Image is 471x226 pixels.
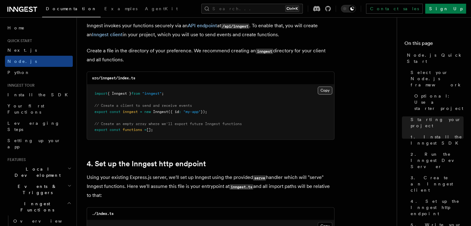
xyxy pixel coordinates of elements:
span: const [110,128,120,132]
a: Setting up your app [5,135,73,152]
span: 4. Set up the Inngest http endpoint [411,198,464,217]
span: Inngest tour [5,83,35,88]
span: inngest [123,110,138,114]
button: Search...Ctrl+K [201,4,303,14]
span: Local Development [5,166,68,178]
p: Using your existing Express.js server, we'll set up Inngest using the provided handler which will... [87,173,334,200]
span: Node.js [7,59,37,64]
a: Your first Functions [5,100,73,118]
span: Your first Functions [7,103,44,115]
span: Setting up your app [7,138,61,149]
span: // Create an empty array where we'll export future Inngest functions [94,122,242,126]
span: "inngest" [142,91,162,96]
span: Features [5,157,26,162]
button: Toggle dark mode [341,5,356,12]
a: Starting your project [408,114,464,131]
a: 3. Create an Inngest client [408,172,464,196]
span: from [131,91,140,96]
a: 4. Set up the Inngest http endpoint [87,159,206,168]
p: Create a file in the directory of your preference. We recommend creating an directory for your cl... [87,46,334,64]
span: { Inngest } [107,91,131,96]
span: = [140,110,142,114]
span: = [144,128,146,132]
a: Optional: Use a starter project [412,90,464,114]
a: Documentation [42,2,101,17]
a: Node.js Quick Start [404,50,464,67]
span: Node.js Quick Start [407,52,464,64]
code: serve [253,175,266,180]
a: Examples [101,2,141,17]
code: src/inngest/index.ts [92,76,135,80]
span: import [94,91,107,96]
span: Python [7,70,30,75]
a: Next.js [5,45,73,56]
a: 4. Set up the Inngest http endpoint [408,196,464,219]
a: API endpoint [188,23,217,28]
span: "my-app" [183,110,201,114]
span: // Create a client to send and receive events [94,103,192,108]
a: Node.js [5,56,73,67]
span: Examples [104,6,137,11]
button: Events & Triggers [5,181,73,198]
span: Documentation [46,6,97,11]
span: []; [146,128,153,132]
code: inngest.ts [229,184,253,189]
span: Quick start [5,38,32,43]
a: Leveraging Steps [5,118,73,135]
span: 2. Run the Inngest Dev Server [411,151,464,170]
code: inngest [256,49,273,54]
span: 1. Install the Inngest SDK [411,134,464,146]
span: Starting your project [411,116,464,129]
span: AgentKit [145,6,178,11]
span: Leveraging Steps [7,121,60,132]
span: new [144,110,151,114]
span: Inngest Functions [5,201,67,213]
span: ({ id [168,110,179,114]
span: Home [7,25,25,31]
button: Local Development [5,163,73,181]
code: /api/inngest [221,24,249,29]
code: ./index.ts [92,211,114,216]
span: ; [162,91,164,96]
a: Select your Node.js framework [408,67,464,90]
a: 2. Run the Inngest Dev Server [408,149,464,172]
a: Python [5,67,73,78]
button: Copy [318,86,332,94]
span: Install the SDK [7,92,72,97]
span: const [110,110,120,114]
span: export [94,110,107,114]
span: : [179,110,181,114]
a: Install the SDK [5,89,73,100]
span: functions [123,128,142,132]
h4: On this page [404,40,464,50]
span: export [94,128,107,132]
span: 3. Create an Inngest client [411,175,464,193]
a: Inngest client [92,32,123,37]
span: Optional: Use a starter project [414,93,464,111]
button: Inngest Functions [5,198,73,215]
a: 1. Install the Inngest SDK [408,131,464,149]
a: Contact sales [366,4,423,14]
a: Sign Up [425,4,466,14]
a: AgentKit [141,2,181,17]
kbd: Ctrl+K [285,6,299,12]
span: Inngest [153,110,168,114]
span: Next.js [7,48,37,53]
span: }); [201,110,207,114]
span: Overview [13,219,77,224]
p: Inngest invokes your functions securely via an at . To enable that, you will create an in your pr... [87,21,334,39]
span: Events & Triggers [5,183,68,196]
span: Select your Node.js framework [411,69,464,88]
a: Home [5,22,73,33]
